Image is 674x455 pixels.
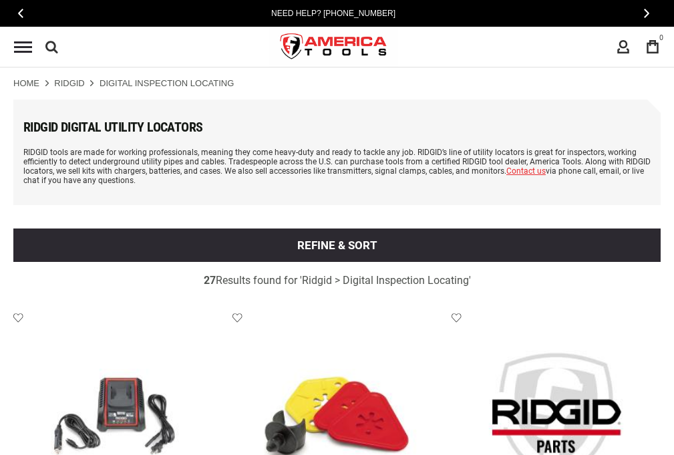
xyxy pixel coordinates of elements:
[13,78,39,90] a: Home
[13,229,661,262] button: Refine & sort
[100,78,234,88] strong: Digital Inspection Locating
[640,34,665,59] a: 0
[302,274,469,287] span: Ridgid > Digital Inspection Locating
[644,8,649,18] span: Next
[23,120,651,134] h1: RIDGID Digital Utility Locators
[659,34,663,41] span: 0
[54,78,85,90] a: Ridgid
[14,41,32,53] div: Menu
[269,22,399,72] a: store logo
[267,7,399,20] a: Need Help? [PHONE_NUMBER]
[204,274,216,287] strong: 27
[17,275,657,286] div: Results found for ' '
[269,22,399,72] img: America Tools
[18,8,23,18] span: Previous
[23,148,651,185] p: RIDGID tools are made for working professionals, meaning they come heavy-duty and ready to tackle...
[506,166,546,176] a: Contact us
